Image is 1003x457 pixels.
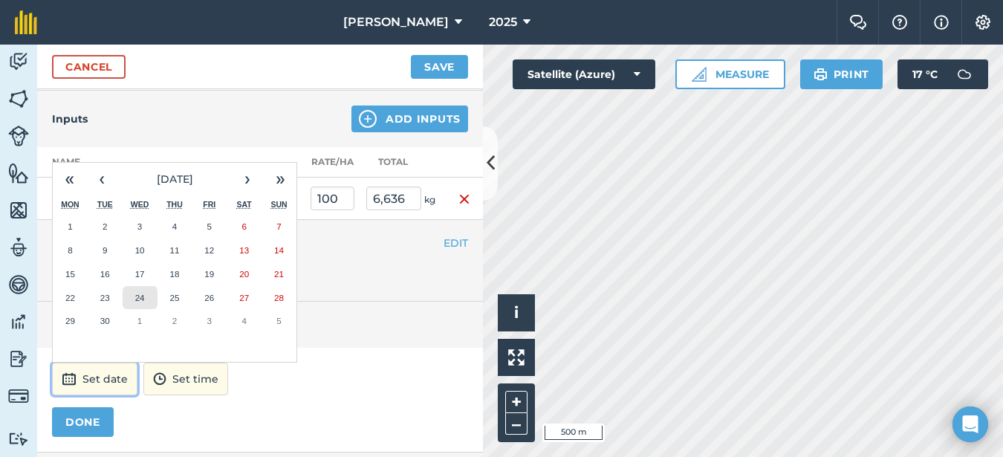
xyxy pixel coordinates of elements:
button: September 14, 2025 [262,239,296,262]
img: svg+xml;base64,PD94bWwgdmVyc2lvbj0iMS4wIiBlbmNvZGluZz0idXRmLTgiPz4KPCEtLSBHZW5lcmF0b3I6IEFkb2JlIE... [8,51,29,73]
abbr: September 30, 2025 [100,316,110,325]
button: September 1, 2025 [53,215,88,239]
abbr: September 13, 2025 [239,245,249,255]
abbr: September 27, 2025 [239,293,249,302]
abbr: October 2, 2025 [172,316,177,325]
button: + [505,391,528,413]
abbr: September 17, 2025 [135,269,145,279]
button: October 2, 2025 [158,309,192,333]
abbr: September 3, 2025 [137,221,142,231]
button: Set time [143,363,228,395]
button: September 28, 2025 [262,286,296,310]
abbr: September 16, 2025 [100,269,110,279]
button: October 3, 2025 [192,309,227,333]
span: i [514,303,519,322]
button: September 24, 2025 [123,286,158,310]
img: svg+xml;base64,PHN2ZyB4bWxucz0iaHR0cDovL3d3dy53My5vcmcvMjAwMC9zdmciIHdpZHRoPSIxNyIgaGVpZ2h0PSIxNy... [934,13,949,31]
abbr: September 8, 2025 [68,245,72,255]
abbr: September 2, 2025 [103,221,107,231]
button: October 4, 2025 [227,309,262,333]
button: » [264,163,296,195]
img: Four arrows, one pointing top left, one top right, one bottom right and the last bottom left [508,349,525,366]
button: « [53,163,85,195]
abbr: September 10, 2025 [135,245,145,255]
button: i [498,294,535,331]
abbr: September 4, 2025 [172,221,177,231]
button: EDIT [444,235,468,251]
button: Print [800,59,883,89]
button: September 25, 2025 [158,286,192,310]
button: September 4, 2025 [158,215,192,239]
abbr: September 23, 2025 [100,293,110,302]
button: September 15, 2025 [53,262,88,286]
th: Name [37,147,186,178]
img: svg+xml;base64,PD94bWwgdmVyc2lvbj0iMS4wIiBlbmNvZGluZz0idXRmLTgiPz4KPCEtLSBHZW5lcmF0b3I6IEFkb2JlIE... [8,126,29,146]
img: A cog icon [974,15,992,30]
abbr: September 21, 2025 [274,269,284,279]
button: › [231,163,264,195]
button: September 7, 2025 [262,215,296,239]
button: September 2, 2025 [88,215,123,239]
img: svg+xml;base64,PD94bWwgdmVyc2lvbj0iMS4wIiBlbmNvZGluZz0idXRmLTgiPz4KPCEtLSBHZW5lcmF0b3I6IEFkb2JlIE... [8,236,29,259]
abbr: September 25, 2025 [169,293,179,302]
th: Rate/ Ha [305,147,360,178]
div: Open Intercom Messenger [952,406,988,442]
abbr: September 12, 2025 [204,245,214,255]
h4: Inputs [52,111,88,127]
img: svg+xml;base64,PHN2ZyB4bWxucz0iaHR0cDovL3d3dy53My5vcmcvMjAwMC9zdmciIHdpZHRoPSI1NiIgaGVpZ2h0PSI2MC... [8,162,29,184]
button: September 17, 2025 [123,262,158,286]
td: kg [360,178,446,220]
abbr: September 5, 2025 [207,221,212,231]
img: svg+xml;base64,PHN2ZyB4bWxucz0iaHR0cDovL3d3dy53My5vcmcvMjAwMC9zdmciIHdpZHRoPSI1NiIgaGVpZ2h0PSI2MC... [8,199,29,221]
abbr: October 5, 2025 [276,316,281,325]
abbr: September 14, 2025 [274,245,284,255]
img: svg+xml;base64,PD94bWwgdmVyc2lvbj0iMS4wIiBlbmNvZGluZz0idXRmLTgiPz4KPCEtLSBHZW5lcmF0b3I6IEFkb2JlIE... [8,273,29,296]
button: Save [411,55,468,79]
button: September 9, 2025 [88,239,123,262]
span: [PERSON_NAME] [343,13,449,31]
img: svg+xml;base64,PD94bWwgdmVyc2lvbj0iMS4wIiBlbmNvZGluZz0idXRmLTgiPz4KPCEtLSBHZW5lcmF0b3I6IEFkb2JlIE... [950,59,979,89]
button: 17 °C [897,59,988,89]
img: svg+xml;base64,PD94bWwgdmVyc2lvbj0iMS4wIiBlbmNvZGluZz0idXRmLTgiPz4KPCEtLSBHZW5lcmF0b3I6IEFkb2JlIE... [8,386,29,406]
span: 17 ° C [912,59,938,89]
button: Satellite (Azure) [513,59,655,89]
abbr: September 29, 2025 [65,316,75,325]
abbr: September 26, 2025 [204,293,214,302]
abbr: Monday [61,200,79,209]
button: ‹ [85,163,118,195]
abbr: September 9, 2025 [103,245,107,255]
img: svg+xml;base64,PD94bWwgdmVyc2lvbj0iMS4wIiBlbmNvZGluZz0idXRmLTgiPz4KPCEtLSBHZW5lcmF0b3I6IEFkb2JlIE... [153,370,166,388]
button: September 13, 2025 [227,239,262,262]
img: Two speech bubbles overlapping with the left bubble in the forefront [849,15,867,30]
button: DONE [52,407,114,437]
button: Measure [675,59,785,89]
abbr: September 15, 2025 [65,269,75,279]
button: September 11, 2025 [158,239,192,262]
abbr: Wednesday [131,200,149,209]
td: MOP [37,178,186,220]
abbr: September 6, 2025 [241,221,246,231]
button: September 16, 2025 [88,262,123,286]
abbr: September 28, 2025 [274,293,284,302]
abbr: October 4, 2025 [241,316,246,325]
button: September 22, 2025 [53,286,88,310]
button: – [505,413,528,435]
abbr: Sunday [270,200,287,209]
button: September 30, 2025 [88,309,123,333]
button: [DATE] [118,163,231,195]
abbr: September 18, 2025 [169,269,179,279]
img: svg+xml;base64,PHN2ZyB4bWxucz0iaHR0cDovL3d3dy53My5vcmcvMjAwMC9zdmciIHdpZHRoPSIxNiIgaGVpZ2h0PSIyNC... [458,190,470,208]
button: September 19, 2025 [192,262,227,286]
button: September 5, 2025 [192,215,227,239]
button: September 8, 2025 [53,239,88,262]
button: Set date [52,363,137,395]
img: svg+xml;base64,PD94bWwgdmVyc2lvbj0iMS4wIiBlbmNvZGluZz0idXRmLTgiPz4KPCEtLSBHZW5lcmF0b3I6IEFkb2JlIE... [62,370,77,388]
img: A question mark icon [891,15,909,30]
button: September 26, 2025 [192,286,227,310]
abbr: Thursday [166,200,183,209]
img: svg+xml;base64,PD94bWwgdmVyc2lvbj0iMS4wIiBlbmNvZGluZz0idXRmLTgiPz4KPCEtLSBHZW5lcmF0b3I6IEFkb2JlIE... [8,432,29,446]
img: svg+xml;base64,PD94bWwgdmVyc2lvbj0iMS4wIiBlbmNvZGluZz0idXRmLTgiPz4KPCEtLSBHZW5lcmF0b3I6IEFkb2JlIE... [8,348,29,370]
th: Total [360,147,446,178]
a: Cancel [52,55,126,79]
span: 2025 [489,13,517,31]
